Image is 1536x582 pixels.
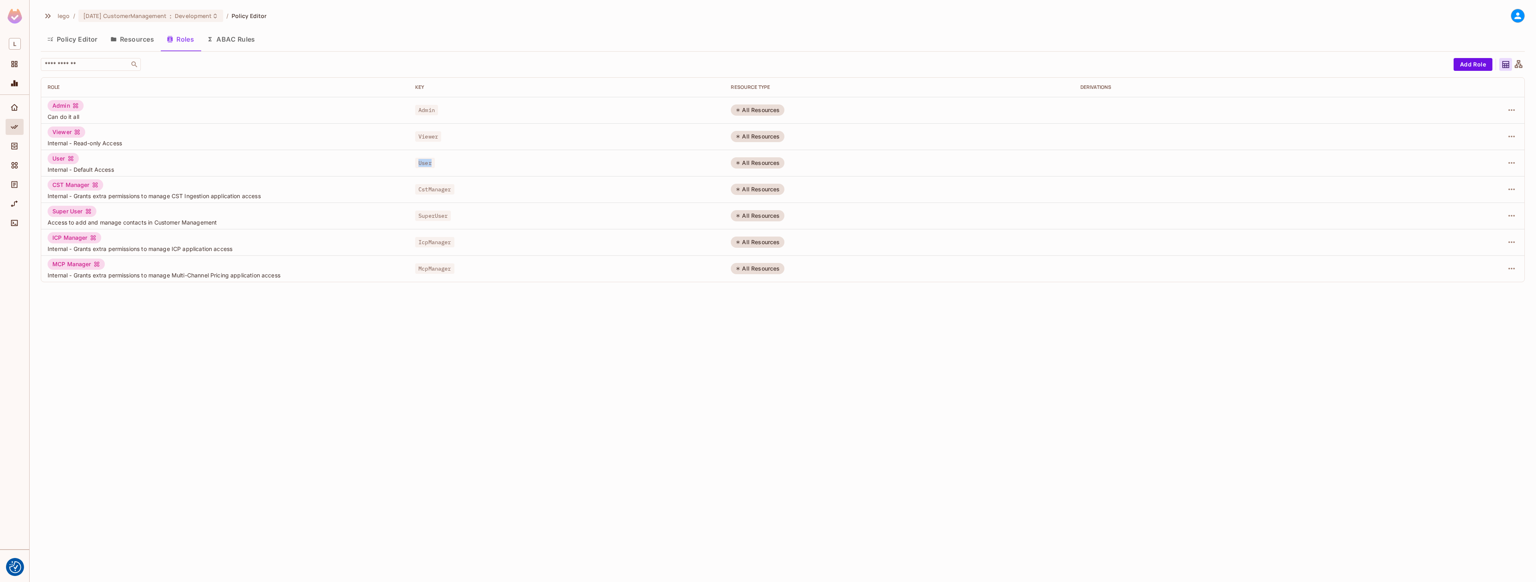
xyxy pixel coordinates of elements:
span: McpManager [415,263,454,274]
span: Admin [415,105,438,115]
div: CST Manager [48,179,103,191]
div: Home [6,100,24,116]
span: Internal - Grants extra permissions to manage Multi-Channel Pricing application access [48,271,402,279]
span: Internal - Read-only Access [48,139,402,147]
button: Roles [160,29,200,49]
div: Policy [6,119,24,135]
span: Can do it all [48,113,402,120]
span: CstManager [415,184,454,195]
button: Consent Preferences [9,561,21,573]
img: SReyMgAAAABJRU5ErkJggg== [8,9,22,24]
div: Viewer [48,126,85,138]
div: URL Mapping [6,196,24,212]
div: Workspace: lego [6,35,24,53]
div: Elements [6,157,24,173]
div: All Resources [731,237,784,248]
span: Internal - Grants extra permissions to manage ICP application access [48,245,402,253]
div: Role [48,84,402,90]
img: Revisit consent button [9,561,21,573]
div: Connect [6,215,24,231]
div: Projects [6,56,24,72]
span: IcpManager [415,237,454,247]
span: Internal - Default Access [48,166,402,173]
div: Admin [48,100,84,111]
span: the active workspace [58,12,70,20]
div: All Resources [731,210,784,221]
button: Add Role [1454,58,1492,71]
div: User [48,153,79,164]
div: Key [415,84,718,90]
span: Internal - Grants extra permissions to manage CST Ingestion application access [48,192,402,200]
div: Monitoring [6,75,24,91]
div: Derivations [1080,84,1383,90]
div: All Resources [731,184,784,195]
span: L [9,38,21,50]
div: All Resources [731,131,784,142]
div: Super User [48,206,96,217]
span: Access to add and manage contacts in Customer Management [48,219,402,226]
span: SuperUser [415,211,451,221]
span: Development [175,12,212,20]
div: RESOURCE TYPE [731,84,1067,90]
div: All Resources [731,157,784,169]
button: Resources [104,29,160,49]
span: [DATE] CustomerManagement [83,12,166,20]
div: ICP Manager [48,232,101,243]
div: Directory [6,138,24,154]
div: Audit Log [6,177,24,193]
div: All Resources [731,104,784,116]
li: / [226,12,228,20]
button: Policy Editor [41,29,104,49]
li: / [73,12,75,20]
div: MCP Manager [48,259,105,270]
span: : [169,13,172,19]
span: Policy Editor [232,12,267,20]
button: ABAC Rules [200,29,262,49]
div: Help & Updates [6,556,24,572]
div: All Resources [731,263,784,274]
span: Viewer [415,131,441,142]
span: User [415,158,435,168]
